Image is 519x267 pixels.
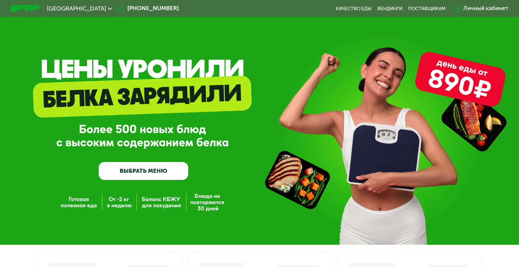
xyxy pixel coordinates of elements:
div: поставщикам [408,6,446,11]
span: [GEOGRAPHIC_DATA] [47,6,106,11]
div: Личный кабинет [463,4,508,13]
a: Вендинги [377,6,402,11]
a: [PHONE_NUMBER] [116,4,178,13]
a: Качество еды [336,6,372,11]
a: ВЫБРАТЬ МЕНЮ [99,162,189,180]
